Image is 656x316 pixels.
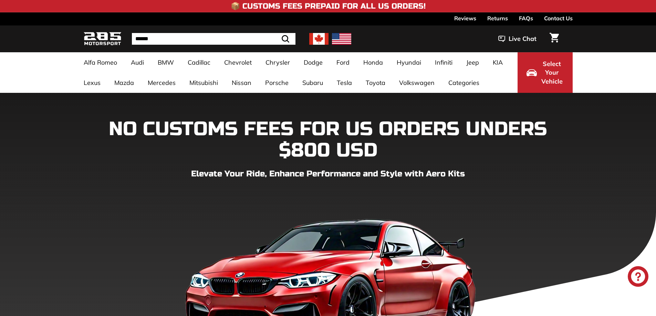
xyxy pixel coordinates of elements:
[84,31,122,47] img: Logo_285_Motorsport_areodynamics_components
[141,73,183,93] a: Mercedes
[77,52,124,73] a: Alfa Romeo
[84,168,573,180] p: Elevate Your Ride, Enhance Performance and Style with Aero Kits
[330,73,359,93] a: Tesla
[545,27,563,51] a: Cart
[259,52,297,73] a: Chrysler
[487,12,508,24] a: Returns
[84,119,573,161] h1: NO CUSTOMS FEES FOR US ORDERS UNDERS $800 USD
[454,12,476,24] a: Reviews
[330,52,356,73] a: Ford
[151,52,181,73] a: BMW
[519,12,533,24] a: FAQs
[356,52,390,73] a: Honda
[107,73,141,93] a: Mazda
[428,52,459,73] a: Infiniti
[225,73,258,93] a: Nissan
[297,52,330,73] a: Dodge
[441,73,486,93] a: Categories
[489,30,545,47] button: Live Chat
[486,52,510,73] a: KIA
[124,52,151,73] a: Audi
[295,73,330,93] a: Subaru
[518,52,573,93] button: Select Your Vehicle
[231,2,426,10] h4: 📦 Customs Fees Prepaid for All US Orders!
[540,59,564,86] span: Select Your Vehicle
[626,266,650,288] inbox-online-store-chat: Shopify online store chat
[390,52,428,73] a: Hyundai
[544,12,573,24] a: Contact Us
[459,52,486,73] a: Jeep
[217,52,259,73] a: Chevrolet
[258,73,295,93] a: Porsche
[359,73,392,93] a: Toyota
[509,34,537,43] span: Live Chat
[77,73,107,93] a: Lexus
[132,33,295,45] input: Search
[183,73,225,93] a: Mitsubishi
[181,52,217,73] a: Cadillac
[392,73,441,93] a: Volkswagen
